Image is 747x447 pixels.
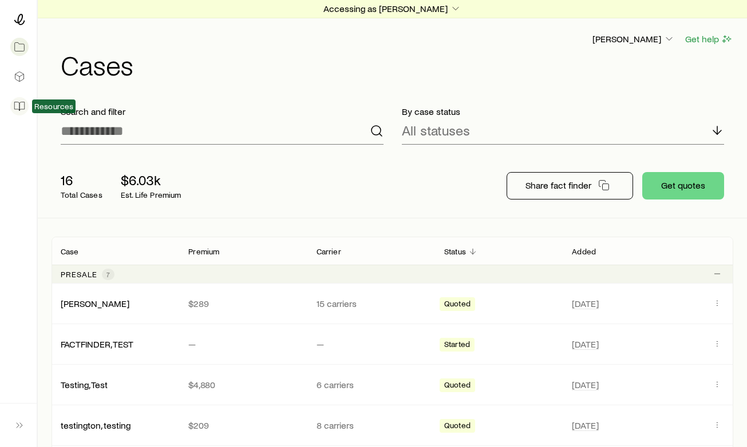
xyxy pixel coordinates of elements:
span: Started [444,340,470,352]
p: 8 carriers [317,420,426,431]
span: [DATE] [572,298,599,309]
span: [DATE] [572,420,599,431]
p: 16 [61,172,102,188]
a: Testing, Test [61,379,108,390]
p: Search and filter [61,106,384,117]
p: Case [61,247,79,256]
p: Premium [188,247,219,256]
button: Share fact finder [507,172,633,199]
div: Testing, Test [61,379,108,391]
span: Resources [34,102,73,111]
span: Quoted [444,299,471,311]
p: $4,880 [188,379,298,390]
a: testington, testing [61,420,131,430]
p: 6 carriers [317,379,426,390]
span: Quoted [444,421,471,433]
p: $289 [188,298,298,309]
p: — [317,338,426,350]
span: Quoted [444,380,471,392]
p: Total Cases [61,190,102,199]
h1: Cases [61,51,733,78]
p: [PERSON_NAME] [592,33,675,45]
button: Get help [685,33,733,46]
span: 7 [106,270,110,279]
div: [PERSON_NAME] [61,298,129,310]
p: Added [572,247,596,256]
button: [PERSON_NAME] [592,33,675,46]
p: $6.03k [121,172,181,188]
span: [DATE] [572,379,599,390]
p: $209 [188,420,298,431]
a: [PERSON_NAME] [61,298,129,309]
p: Presale [61,270,97,279]
p: All statuses [402,122,470,138]
p: — [188,338,298,350]
span: [DATE] [572,338,599,350]
p: Carrier [317,247,341,256]
p: Share fact finder [525,179,591,191]
div: FACTFINDER, TEST [61,338,133,350]
p: Status [444,247,466,256]
p: By case status [402,106,725,117]
p: Accessing as [PERSON_NAME] [323,3,461,14]
p: Est. Life Premium [121,190,181,199]
div: testington, testing [61,420,131,432]
button: Get quotes [642,172,724,199]
p: 15 carriers [317,298,426,309]
a: FACTFINDER, TEST [61,338,133,349]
